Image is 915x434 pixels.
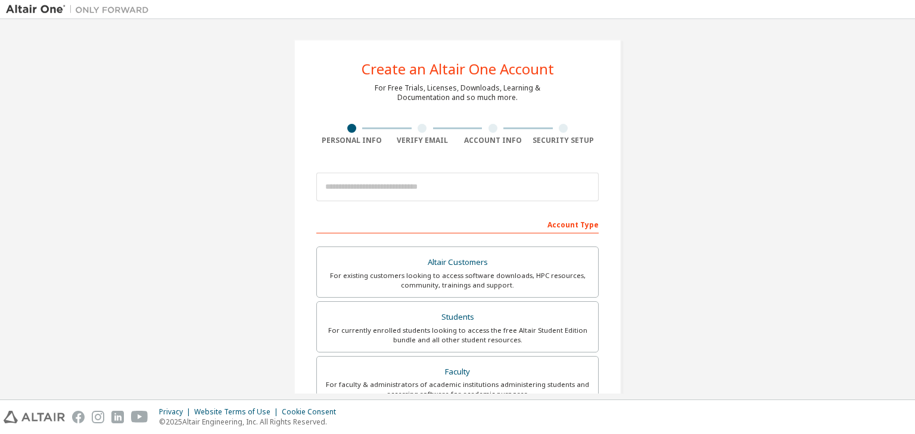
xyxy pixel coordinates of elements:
[324,309,591,326] div: Students
[316,214,599,233] div: Account Type
[131,411,148,423] img: youtube.svg
[362,62,554,76] div: Create an Altair One Account
[282,407,343,417] div: Cookie Consent
[92,411,104,423] img: instagram.svg
[159,407,194,417] div: Privacy
[457,136,528,145] div: Account Info
[72,411,85,423] img: facebook.svg
[4,411,65,423] img: altair_logo.svg
[194,407,282,417] div: Website Terms of Use
[159,417,343,427] p: © 2025 Altair Engineering, Inc. All Rights Reserved.
[324,380,591,399] div: For faculty & administrators of academic institutions administering students and accessing softwa...
[324,254,591,271] div: Altair Customers
[324,326,591,345] div: For currently enrolled students looking to access the free Altair Student Edition bundle and all ...
[528,136,599,145] div: Security Setup
[316,136,387,145] div: Personal Info
[387,136,458,145] div: Verify Email
[324,271,591,290] div: For existing customers looking to access software downloads, HPC resources, community, trainings ...
[375,83,540,102] div: For Free Trials, Licenses, Downloads, Learning & Documentation and so much more.
[6,4,155,15] img: Altair One
[324,364,591,380] div: Faculty
[111,411,124,423] img: linkedin.svg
